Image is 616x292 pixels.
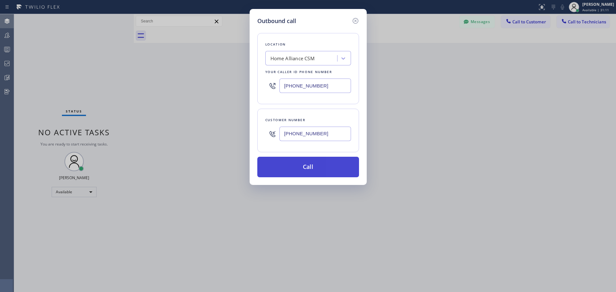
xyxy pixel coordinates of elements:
[270,55,315,62] div: Home Alliance CSM
[257,17,296,25] h5: Outbound call
[265,69,351,75] div: Your caller id phone number
[265,41,351,48] div: Location
[279,79,351,93] input: (123) 456-7890
[265,117,351,123] div: Customer number
[279,127,351,141] input: (123) 456-7890
[257,157,359,177] button: Call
